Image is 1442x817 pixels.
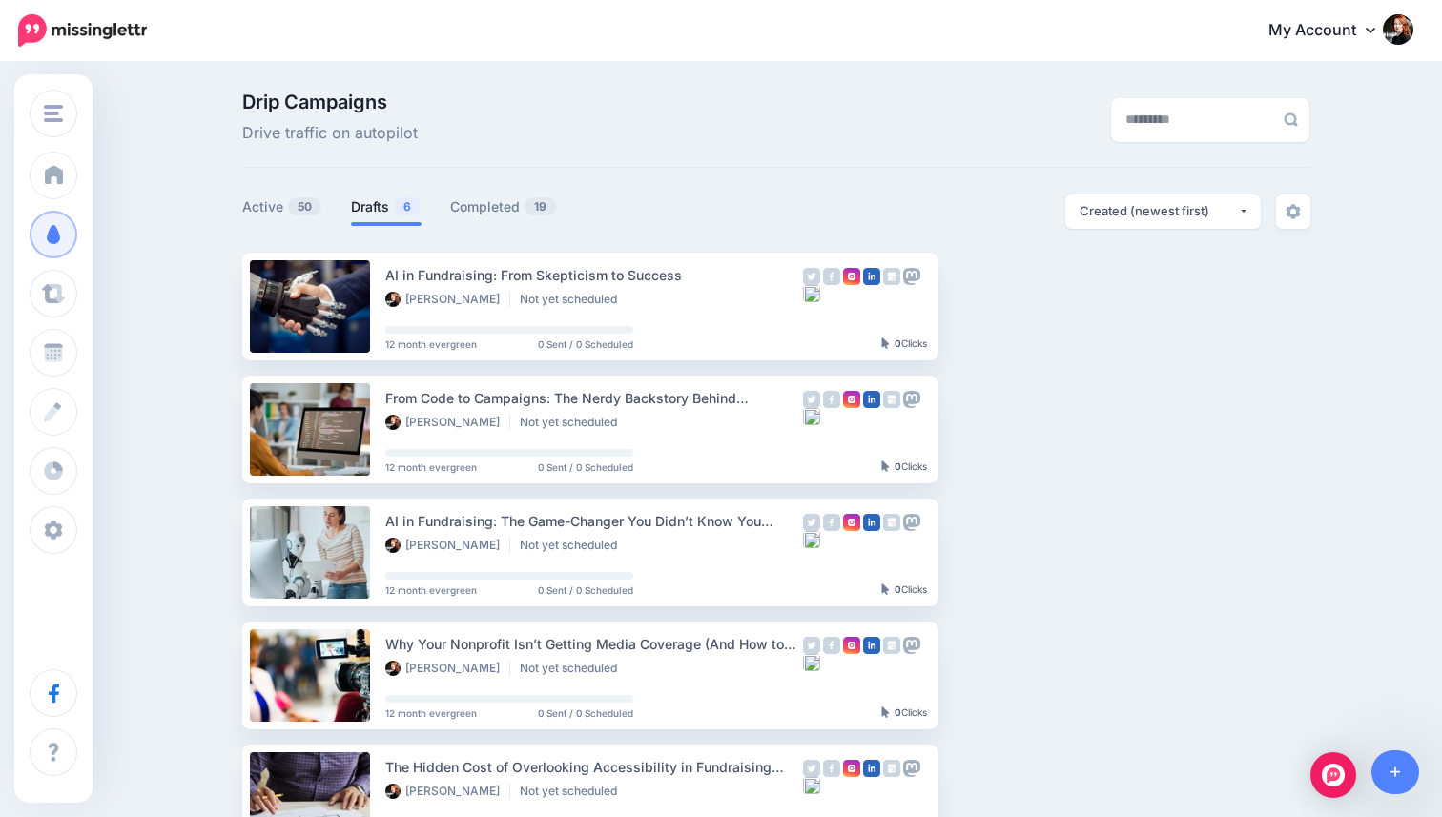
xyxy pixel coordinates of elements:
span: 12 month evergreen [385,708,477,718]
img: google_business-grey-square.png [883,637,900,654]
li: Not yet scheduled [520,415,627,430]
img: mastodon-grey-square.png [903,760,920,777]
b: 0 [895,460,901,472]
img: instagram-square.png [843,514,860,531]
img: instagram-square.png [843,268,860,285]
div: Clicks [881,461,927,473]
img: twitter-grey-square.png [803,637,820,654]
li: Not yet scheduled [520,538,627,553]
span: Drip Campaigns [242,92,418,112]
img: pointer-grey-darker.png [881,706,890,718]
img: pointer-grey-darker.png [881,337,890,349]
img: bluesky-grey-square.png [803,777,820,794]
img: linkedin-square.png [863,391,880,408]
b: 0 [895,706,901,718]
img: google_business-grey-square.png [883,514,900,531]
a: Completed19 [450,195,557,218]
img: bluesky-grey-square.png [803,531,820,548]
span: 0 Sent / 0 Scheduled [538,585,633,595]
span: 6 [394,197,421,215]
img: twitter-grey-square.png [803,268,820,285]
span: 12 month evergreen [385,585,477,595]
li: [PERSON_NAME] [385,415,510,430]
img: facebook-grey-square.png [823,514,840,531]
button: Created (newest first) [1065,194,1261,229]
li: Not yet scheduled [520,292,627,307]
div: Clicks [881,338,927,350]
li: [PERSON_NAME] [385,292,510,307]
div: The Hidden Cost of Overlooking Accessibility in Fundraising Campaigns [385,756,803,778]
img: mastodon-grey-square.png [903,268,920,285]
img: Missinglettr [18,14,147,47]
img: bluesky-grey-square.png [803,654,820,671]
img: linkedin-square.png [863,268,880,285]
img: bluesky-grey-square.png [803,285,820,302]
li: [PERSON_NAME] [385,661,510,676]
a: My Account [1249,8,1413,54]
li: Not yet scheduled [520,661,627,676]
b: 0 [895,337,901,349]
span: 19 [525,197,556,215]
b: 0 [895,583,901,595]
span: Drive traffic on autopilot [242,121,418,146]
span: 50 [288,197,321,215]
img: twitter-grey-square.png [803,514,820,531]
img: instagram-square.png [843,637,860,654]
img: settings-grey.png [1286,204,1301,219]
img: pointer-grey-darker.png [881,460,890,472]
a: Drafts6 [351,195,422,218]
img: facebook-grey-square.png [823,637,840,654]
li: [PERSON_NAME] [385,538,510,553]
li: [PERSON_NAME] [385,784,510,799]
img: mastodon-grey-square.png [903,514,920,531]
img: facebook-grey-square.png [823,268,840,285]
img: mastodon-grey-square.png [903,637,920,654]
img: menu.png [44,105,63,122]
img: instagram-square.png [843,760,860,777]
img: instagram-square.png [843,391,860,408]
img: mastodon-grey-square.png [903,391,920,408]
span: 0 Sent / 0 Scheduled [538,339,633,349]
span: 0 Sent / 0 Scheduled [538,462,633,472]
span: 12 month evergreen [385,462,477,472]
img: twitter-grey-square.png [803,760,820,777]
img: linkedin-square.png [863,760,880,777]
img: bluesky-grey-square.png [803,408,820,425]
img: google_business-grey-square.png [883,391,900,408]
div: AI in Fundraising: From Skepticism to Success [385,264,803,286]
div: AI in Fundraising: The Game-Changer You Didn’t Know You Needed [385,510,803,532]
img: pointer-grey-darker.png [881,583,890,595]
img: linkedin-square.png [863,637,880,654]
a: Active50 [242,195,322,218]
img: linkedin-square.png [863,514,880,531]
img: facebook-grey-square.png [823,391,840,408]
div: Clicks [881,584,927,596]
div: Clicks [881,707,927,719]
img: google_business-grey-square.png [883,760,900,777]
div: Created (newest first) [1080,202,1238,220]
img: twitter-grey-square.png [803,391,820,408]
span: 0 Sent / 0 Scheduled [538,708,633,718]
img: facebook-grey-square.png [823,760,840,777]
div: From Code to Campaigns: The Nerdy Backstory Behind [DOMAIN_NAME] [385,387,803,409]
div: Why Your Nonprofit Isn’t Getting Media Coverage (And How to Fix It) [385,633,803,655]
img: search-grey-6.png [1284,112,1298,127]
div: Open Intercom Messenger [1310,752,1356,798]
li: Not yet scheduled [520,784,627,799]
img: google_business-grey-square.png [883,268,900,285]
span: 12 month evergreen [385,339,477,349]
